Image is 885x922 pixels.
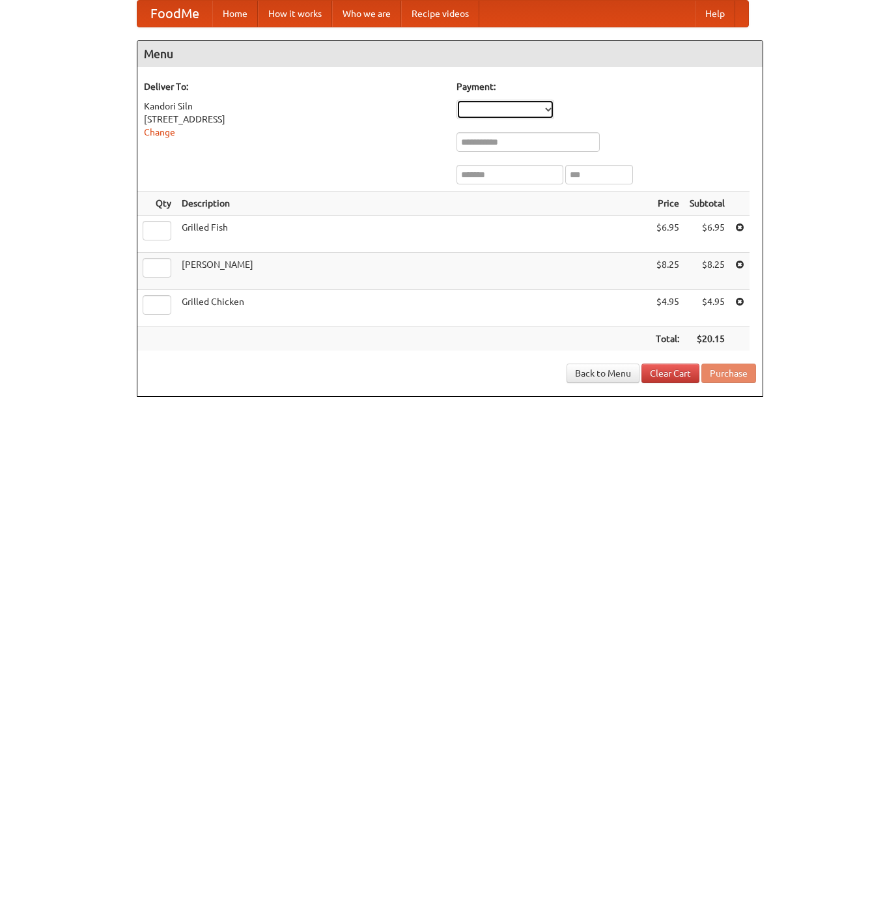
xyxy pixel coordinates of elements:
a: FoodMe [137,1,212,27]
th: Price [651,192,684,216]
h5: Payment: [457,80,756,93]
a: Clear Cart [641,364,699,383]
th: $20.15 [684,327,730,351]
a: Home [212,1,258,27]
div: Kandori Siln [144,100,443,113]
th: Qty [137,192,176,216]
th: Description [176,192,651,216]
td: $4.95 [684,290,730,327]
td: $8.25 [651,253,684,290]
button: Purchase [701,364,756,383]
td: $4.95 [651,290,684,327]
a: Help [695,1,735,27]
a: Change [144,127,175,137]
td: $6.95 [651,216,684,253]
a: Who we are [332,1,401,27]
h4: Menu [137,41,763,67]
td: $8.25 [684,253,730,290]
td: $6.95 [684,216,730,253]
a: How it works [258,1,332,27]
div: [STREET_ADDRESS] [144,113,443,126]
td: [PERSON_NAME] [176,253,651,290]
a: Recipe videos [401,1,479,27]
th: Total: [651,327,684,351]
th: Subtotal [684,192,730,216]
td: Grilled Chicken [176,290,651,327]
a: Back to Menu [567,364,639,383]
h5: Deliver To: [144,80,443,93]
td: Grilled Fish [176,216,651,253]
